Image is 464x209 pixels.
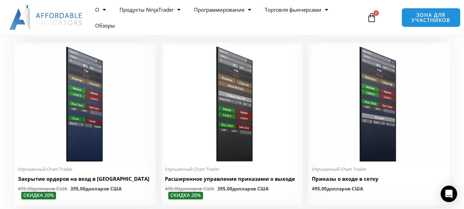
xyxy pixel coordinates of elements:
[312,175,446,186] a: Приказы о входе в сетку
[18,166,72,172] font: Улучшенный Chart Trader
[33,186,67,192] font: долларов США
[23,192,54,198] font: СКИДКА 20%
[120,6,174,13] font: Продукты NinjaTrader
[95,22,115,29] font: Обзоры
[18,175,152,186] a: Закрытие ордеров на вход в [GEOGRAPHIC_DATA]
[312,46,446,162] img: BracketEntryOrders
[95,6,99,13] font: О
[312,186,327,192] font: 495,00
[88,2,362,33] nav: Меню
[165,166,219,172] font: Улучшенный Chart Trader
[258,2,335,18] a: Торговля фьючерсами
[165,186,180,192] font: 495,00
[357,8,387,28] a: 0
[18,46,152,162] img: CloseBarOrders
[217,186,233,192] font: 395,00
[165,175,299,186] a: Расширенное управление приказами о выходе
[165,175,295,182] font: Расширенное управление приказами о выходе
[194,6,245,13] font: Программирование
[113,2,187,18] a: Продукты NinjaTrader
[18,186,33,192] font: 495,00
[187,2,258,18] a: Программирование
[180,186,214,192] font: долларов США
[170,192,201,198] font: СКИДКА 20%
[233,186,269,192] font: долларов США
[411,11,450,23] font: Зона для участников
[441,186,457,202] div: Open Intercom Messenger
[265,6,321,13] font: Торговля фьючерсами
[165,46,299,162] img: AdvancedStopLossMgmt
[375,10,377,15] font: 0
[312,175,378,182] font: Приказы о входе в сетку
[88,18,122,33] a: Обзоры
[70,186,86,192] font: 395,00
[401,8,461,27] a: Зона для участников
[312,166,366,172] font: Улучшенный Chart Trader
[86,186,122,192] font: долларов США
[327,186,363,192] font: долларов США
[9,5,83,30] img: LogoAI | Доступные индикаторы – NinjaTrader
[88,2,113,18] a: О
[18,175,149,182] font: Закрытие ордеров на вход в [GEOGRAPHIC_DATA]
